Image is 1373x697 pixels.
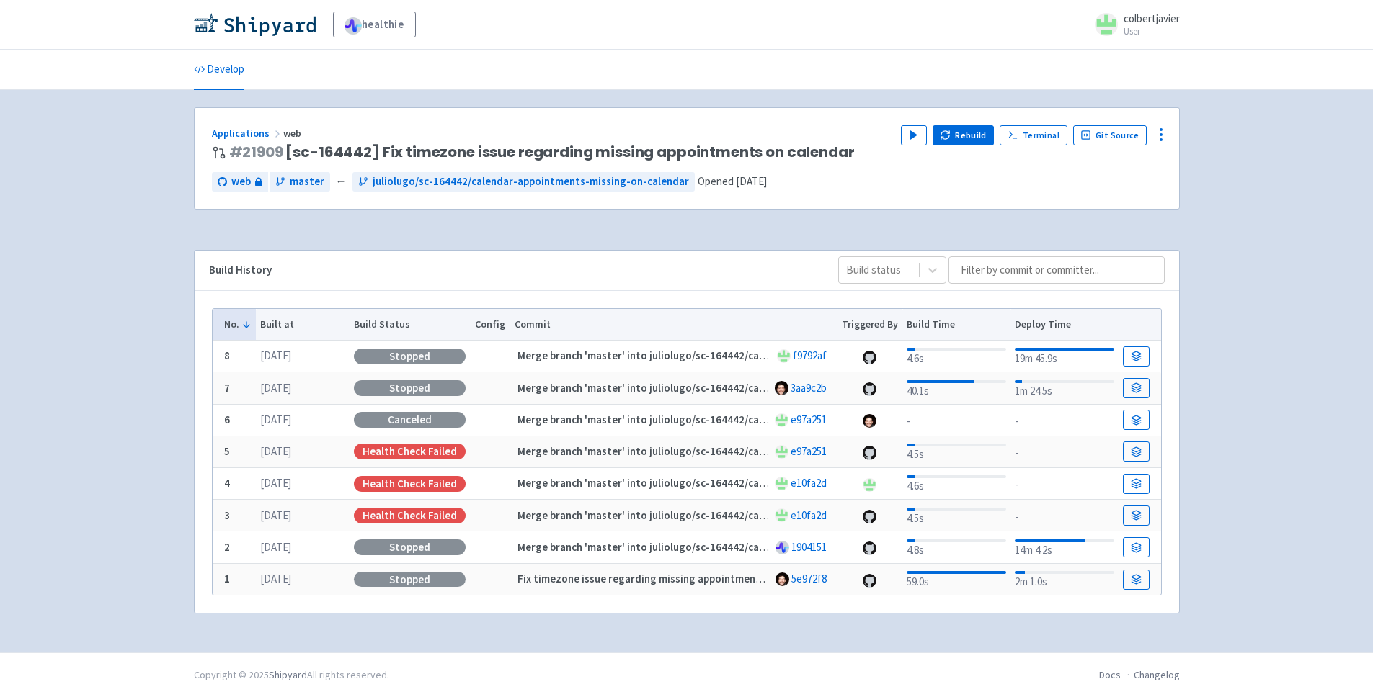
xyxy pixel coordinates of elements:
button: Rebuild [933,125,995,145]
div: Health check failed [354,508,466,523]
b: 3 [224,508,230,522]
strong: Merge branch 'master' into juliolugo/sc-164442/calendar-appointments-missing-on-calendar [517,508,966,522]
div: 4.6s [907,472,1005,495]
a: Build Details [1123,474,1149,494]
a: e97a251 [791,444,827,458]
b: 8 [224,348,230,362]
strong: Merge branch 'master' into juliolugo/sc-164442/calendar-appointments-missing-on-calendar [517,413,966,426]
div: 4.5s [907,505,1005,527]
a: #21909 [229,142,283,162]
div: - [1015,410,1114,430]
strong: Merge branch 'master' into juliolugo/sc-164442/calendar-appointments-missing-on-calendar [517,444,966,458]
a: web [212,172,268,192]
div: Health check failed [354,444,466,459]
span: [sc-164442] Fix timezone issue regarding missing appointments on calendar [229,144,855,161]
small: User [1124,27,1180,36]
a: e97a251 [791,413,827,426]
a: e10fa2d [791,508,827,522]
th: Deploy Time [1010,309,1119,341]
a: 5e972f8 [791,572,827,585]
time: [DATE] [260,540,291,554]
strong: Fix timezone issue regarding missing appointments on calendar [517,572,824,585]
span: master [290,174,324,190]
a: Git Source [1073,125,1147,145]
div: Build History [209,262,815,279]
span: Opened [698,174,767,188]
div: Stopped [354,572,466,588]
a: 3aa9c2b [791,381,827,395]
div: 59.0s [907,568,1005,590]
a: juliolugo/sc-164442/calendar-appointments-missing-on-calendar [352,172,695,192]
strong: Merge branch 'master' into juliolugo/sc-164442/calendar-appointments-missing-on-calendar [517,381,966,395]
div: 1m 24.5s [1015,377,1114,400]
button: No. [224,317,252,332]
a: 1904151 [791,540,827,554]
time: [DATE] [260,348,291,362]
div: - [1015,474,1114,493]
a: Build Details [1123,378,1149,398]
time: [DATE] [260,508,291,522]
div: Stopped [354,348,466,364]
div: Copyright © 2025 All rights reserved. [194,667,389,683]
img: Shipyard logo [194,13,316,36]
th: Commit [510,309,837,341]
div: 14m 4.2s [1015,536,1114,559]
b: 5 [224,444,230,458]
button: Play [901,125,927,145]
strong: Merge branch 'master' into juliolugo/sc-164442/calendar-appointments-missing-on-calendar [517,476,966,490]
div: - [1015,506,1114,526]
th: Build Time [902,309,1010,341]
strong: Merge branch 'master' into juliolugo/sc-164442/calendar-appointments-missing-on-calendar [517,540,966,554]
a: Build Details [1123,537,1149,557]
time: [DATE] [260,572,291,585]
b: 2 [224,540,230,554]
a: Docs [1099,668,1121,681]
th: Build Status [350,309,471,341]
a: Changelog [1134,668,1180,681]
div: 19m 45.9s [1015,345,1114,367]
time: [DATE] [260,413,291,426]
time: [DATE] [260,444,291,458]
a: Build Details [1123,441,1149,462]
div: 4.6s [907,345,1005,367]
span: juliolugo/sc-164442/calendar-appointments-missing-on-calendar [373,174,689,190]
input: Filter by commit or committer... [948,256,1165,284]
b: 1 [224,572,230,585]
div: 4.8s [907,536,1005,559]
time: [DATE] [260,381,291,395]
a: e10fa2d [791,476,827,490]
div: Stopped [354,539,466,555]
time: [DATE] [260,476,291,490]
a: master [270,172,330,192]
a: Applications [212,127,283,140]
b: 4 [224,476,230,490]
th: Triggered By [837,309,902,341]
div: - [907,410,1005,430]
a: healthie [333,12,416,37]
span: web [283,127,303,140]
span: ← [336,174,347,190]
b: 7 [224,381,230,395]
div: 4.5s [907,441,1005,463]
a: Terminal [1000,125,1067,145]
a: Build Details [1123,570,1149,590]
a: Build Details [1123,505,1149,526]
span: colbertjavier [1124,12,1180,25]
div: 2m 1.0s [1015,568,1114,590]
a: Build Details [1123,346,1149,367]
a: Develop [194,50,244,90]
a: f9792af [793,348,827,362]
b: 6 [224,413,230,426]
a: colbertjavier User [1086,13,1180,36]
time: [DATE] [736,174,767,188]
a: Shipyard [269,668,307,681]
a: Build Details [1123,410,1149,430]
strong: Merge branch 'master' into juliolugo/sc-164442/calendar-appointments-missing-on-calendar [517,348,966,362]
th: Config [471,309,510,341]
div: - [1015,442,1114,462]
div: Health check failed [354,476,466,492]
div: Canceled [354,412,466,428]
span: web [231,174,251,190]
th: Built at [256,309,350,341]
div: Stopped [354,380,466,396]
